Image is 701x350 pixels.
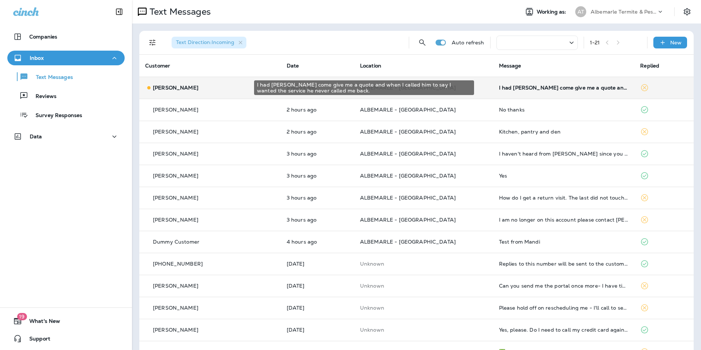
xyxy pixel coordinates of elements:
p: [PERSON_NAME] [153,129,198,135]
div: I haven't heard from Sean since you mentioned this to me on Aug 13th? By the way perhaps we can g... [499,151,629,157]
div: I had Ashton Jordan come give me a quote and when I called him to say I wanted the service he nev... [499,85,629,91]
p: Sep 9, 2025 12:16 PM [287,151,348,157]
span: Message [499,62,521,69]
p: Aug 18, 2025 08:49 AM [287,327,348,333]
p: Sep 9, 2025 12:02 PM [287,195,348,201]
span: Replied [640,62,659,69]
p: [PERSON_NAME] [153,327,198,333]
span: 19 [17,313,27,320]
p: This customer does not have a last location and the phone number they messaged is not assigned to... [360,305,487,311]
div: Test from Mandi [499,239,629,245]
div: No thanks [499,107,629,113]
span: What's New [22,318,60,327]
p: [PERSON_NAME] [153,283,198,289]
span: ALBEMARLE - [GEOGRAPHIC_DATA] [360,194,456,201]
button: 19What's New [7,314,125,328]
button: Search Messages [415,35,430,50]
button: Settings [680,5,694,18]
span: ALBEMARLE - [GEOGRAPHIC_DATA] [360,150,456,157]
button: Data [7,129,125,144]
span: Support [22,336,50,344]
p: [PERSON_NAME] [153,195,198,201]
p: Text Messages [147,6,211,17]
p: Auto refresh [452,40,484,45]
p: [PERSON_NAME] [153,173,198,179]
span: Date [287,62,299,69]
button: Inbox [7,51,125,65]
p: Companies [29,34,57,40]
p: [PHONE_NUMBER] [153,261,203,267]
span: ALBEMARLE - [GEOGRAPHIC_DATA] [360,128,456,135]
p: Sep 5, 2025 09:26 AM [287,261,348,267]
p: New [670,40,682,45]
span: Working as: [537,9,568,15]
span: ALBEMARLE - [GEOGRAPHIC_DATA] [360,106,456,113]
button: Filters [145,35,160,50]
div: Yes [499,173,629,179]
p: Aug 29, 2025 09:33 AM [287,283,348,289]
p: This customer does not have a last location and the phone number they messaged is not assigned to... [360,327,487,333]
p: This customer does not have a last location and the phone number they messaged is not assigned to... [360,261,487,267]
p: Sep 9, 2025 12:57 PM [287,129,348,135]
div: AT [575,6,586,17]
p: This customer does not have a last location and the phone number they messaged is not assigned to... [360,283,487,289]
p: Data [30,134,42,139]
p: [PERSON_NAME] [153,305,198,311]
p: Sep 9, 2025 11:57 AM [287,217,348,223]
p: Survey Responses [28,112,82,119]
div: Please hold off on rescheduling me - I'll call to set up my appointment at a later time, thanks! [499,305,629,311]
button: Survey Responses [7,107,125,123]
p: Sep 9, 2025 12:59 PM [287,107,348,113]
button: Support [7,331,125,346]
button: Companies [7,29,125,44]
div: Yes, please. Do I need to call my credit card again so you have it on file? [499,327,629,333]
div: I am no longer on this account please contact Susan Martin Cyr [499,217,629,223]
p: Albemarle Termite & Pest Control [591,9,657,15]
div: Replies to this number will be sent to the customer. You can also choose to call the customer thr... [499,261,629,267]
p: [PERSON_NAME] [153,107,198,113]
span: Customer [145,62,170,69]
p: Dummy Customer [153,239,199,245]
button: Reviews [7,88,125,103]
div: I had [PERSON_NAME] come give me a quote and when I called him to say I wanted the service he nev... [254,80,474,95]
span: Location [360,62,381,69]
p: [PERSON_NAME] [153,85,198,91]
p: Reviews [28,93,56,100]
p: Sep 9, 2025 11:23 AM [287,239,348,245]
div: Kitchen, pantry and den [499,129,629,135]
p: Sep 9, 2025 12:15 PM [287,173,348,179]
p: Text Messages [29,74,73,81]
p: [PERSON_NAME] [153,151,198,157]
p: Inbox [30,55,44,61]
div: Can you send me the portal once more- I have time this afternoon and I will get it done for sure-... [499,283,629,289]
span: ALBEMARLE - [GEOGRAPHIC_DATA] [360,238,456,245]
span: Text Direction : Incoming [176,39,234,45]
div: 1 - 21 [590,40,600,45]
button: Text Messages [7,69,125,84]
button: Collapse Sidebar [109,4,129,19]
span: ALBEMARLE - [GEOGRAPHIC_DATA] [360,172,456,179]
span: ALBEMARLE - [GEOGRAPHIC_DATA] [360,216,456,223]
div: How do I get a return visit. The last did not touch the insects [499,195,629,201]
p: Aug 21, 2025 03:55 PM [287,305,348,311]
p: [PERSON_NAME] [153,217,198,223]
div: Text Direction:Incoming [172,37,246,48]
